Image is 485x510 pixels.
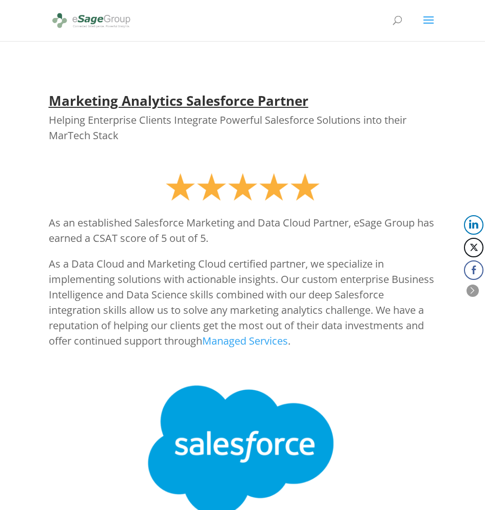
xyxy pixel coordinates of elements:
[464,215,483,235] button: LinkedIn Share
[464,260,483,280] button: Facebook Share
[49,113,406,142] span: Helping Enterprise Clients Integrate Powerful Salesforce Solutions into their MarTech Stack
[51,9,132,31] img: eSage Group
[49,256,437,349] p: As a Data Cloud and Marketing Cloud certified partner, we specialize in implementing solutions wi...
[49,215,437,256] p: As an established Salesforce Marketing and Data Cloud Partner, eSage Group has earned a CSAT scor...
[49,91,308,110] strong: Marketing Analytics Salesforce Partner
[202,334,288,348] a: Managed Services
[464,238,483,257] button: Twitter Share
